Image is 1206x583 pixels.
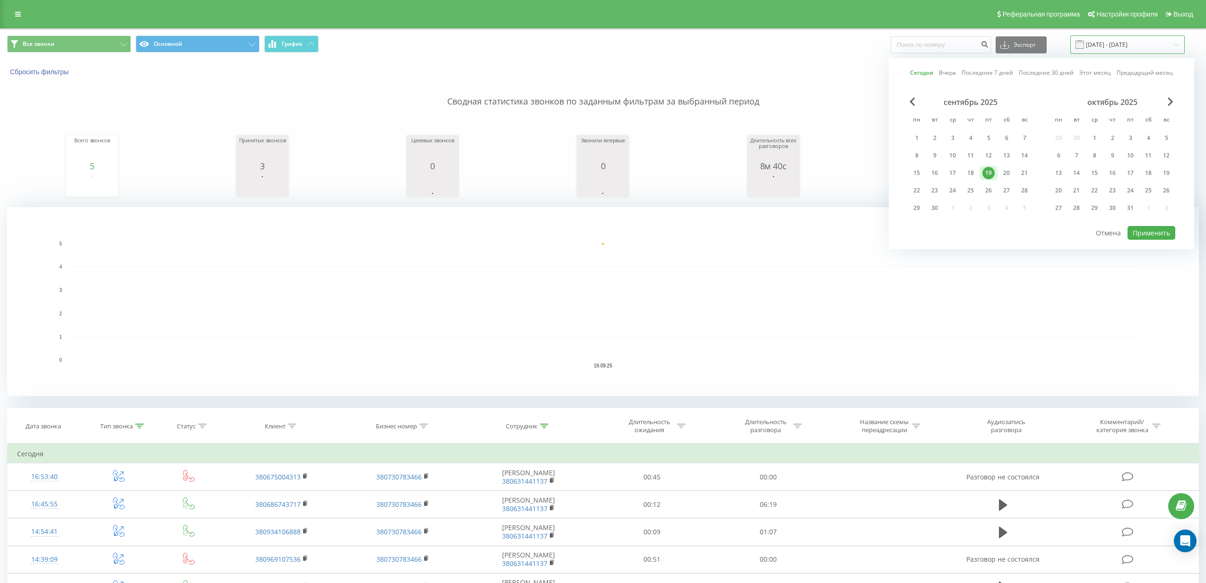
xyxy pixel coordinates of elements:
abbr: воскресенье [1159,113,1173,128]
button: График [264,35,319,52]
div: сб 13 сент. 2025 г. [998,148,1015,163]
a: Последние 7 дней [962,68,1013,77]
div: вт 14 окт. 2025 г. [1067,166,1085,180]
div: пн 29 сент. 2025 г. [908,201,926,215]
div: 17 [1124,167,1137,179]
div: 11 [964,149,977,162]
div: 3 [946,132,959,144]
div: 3 [1124,132,1137,144]
td: 06:19 [710,491,826,518]
div: 15 [1088,167,1101,179]
td: 00:09 [594,518,710,546]
div: 18 [1142,167,1154,179]
p: Сводная статистика звонков по заданным фильтрам за выбранный период [7,77,1199,108]
div: 21 [1018,167,1031,179]
text: 5 [59,241,62,246]
div: чт 25 сент. 2025 г. [962,183,980,198]
a: Последние 30 дней [1019,68,1074,77]
abbr: среда [1087,113,1102,128]
button: Применить [1128,226,1175,240]
td: [PERSON_NAME] [463,491,594,518]
button: Экспорт [996,36,1047,53]
div: A chart. [7,207,1199,396]
div: пн 6 окт. 2025 г. [1050,148,1067,163]
div: октябрь 2025 [1050,97,1175,107]
div: 22 [1088,184,1101,197]
div: 16:53:40 [17,468,72,486]
div: 9 [928,149,941,162]
div: A chart. [579,171,626,199]
span: График [282,41,303,47]
div: 29 [1088,202,1101,214]
div: Open Intercom Messenger [1174,530,1197,552]
div: вс 5 окт. 2025 г. [1157,131,1175,145]
div: пн 8 сент. 2025 г. [908,148,926,163]
div: 6 [1000,132,1013,144]
td: 00:51 [594,546,710,573]
div: чт 23 окт. 2025 г. [1103,183,1121,198]
abbr: четверг [963,113,978,128]
a: 380686743717 [255,500,301,509]
text: 19.09.25 [594,363,612,368]
div: 30 [1106,202,1119,214]
div: 25 [1142,184,1154,197]
a: 380675004313 [255,472,301,481]
button: Отмена [1091,226,1126,240]
svg: A chart. [239,171,286,199]
div: сб 6 сент. 2025 г. [998,131,1015,145]
div: ср 24 сент. 2025 г. [944,183,962,198]
div: сентябрь 2025 [908,97,1033,107]
div: A chart. [69,171,116,199]
div: 10 [1124,149,1137,162]
text: 2 [59,311,62,316]
div: ср 1 окт. 2025 г. [1085,131,1103,145]
a: 380969107536 [255,555,301,564]
a: Предыдущий месяц [1117,68,1173,77]
div: A chart. [409,171,456,199]
div: Статус [177,422,196,430]
a: 380730783466 [376,555,422,564]
div: Длительность ожидания [624,418,675,434]
text: 1 [59,334,62,339]
div: 4 [964,132,977,144]
div: 7 [1070,149,1083,162]
div: 31 [1124,202,1137,214]
div: пт 24 окт. 2025 г. [1121,183,1139,198]
div: 27 [1052,202,1065,214]
td: 00:45 [594,463,710,491]
div: Звонили впервые [579,138,626,161]
div: 9 [1106,149,1119,162]
td: 00:12 [594,491,710,518]
a: 380730783466 [376,500,422,509]
div: 20 [1000,167,1013,179]
div: 14 [1070,167,1083,179]
div: сб 4 окт. 2025 г. [1139,131,1157,145]
td: 00:00 [710,546,826,573]
div: 12 [1160,149,1172,162]
div: вс 19 окт. 2025 г. [1157,166,1175,180]
div: 19 [982,167,995,179]
div: Длительность всех разговоров [750,138,797,161]
div: вт 16 сент. 2025 г. [926,166,944,180]
abbr: среда [946,113,960,128]
div: 13 [1052,167,1065,179]
div: 23 [928,184,941,197]
div: 1 [911,132,923,144]
div: сб 11 окт. 2025 г. [1139,148,1157,163]
div: 12 [982,149,995,162]
div: вт 7 окт. 2025 г. [1067,148,1085,163]
div: 25 [964,184,977,197]
div: 14:54:41 [17,522,72,541]
div: Целевых звонков [409,138,456,161]
div: Дата звонка [26,422,61,430]
button: Сбросить фильтры [7,68,73,76]
div: ср 17 сент. 2025 г. [944,166,962,180]
div: сб 18 окт. 2025 г. [1139,166,1157,180]
div: пн 1 сент. 2025 г. [908,131,926,145]
div: Комментарий/категория звонка [1094,418,1150,434]
div: вт 23 сент. 2025 г. [926,183,944,198]
div: вт 30 сент. 2025 г. [926,201,944,215]
div: 2 [1106,132,1119,144]
div: пт 5 сент. 2025 г. [980,131,998,145]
